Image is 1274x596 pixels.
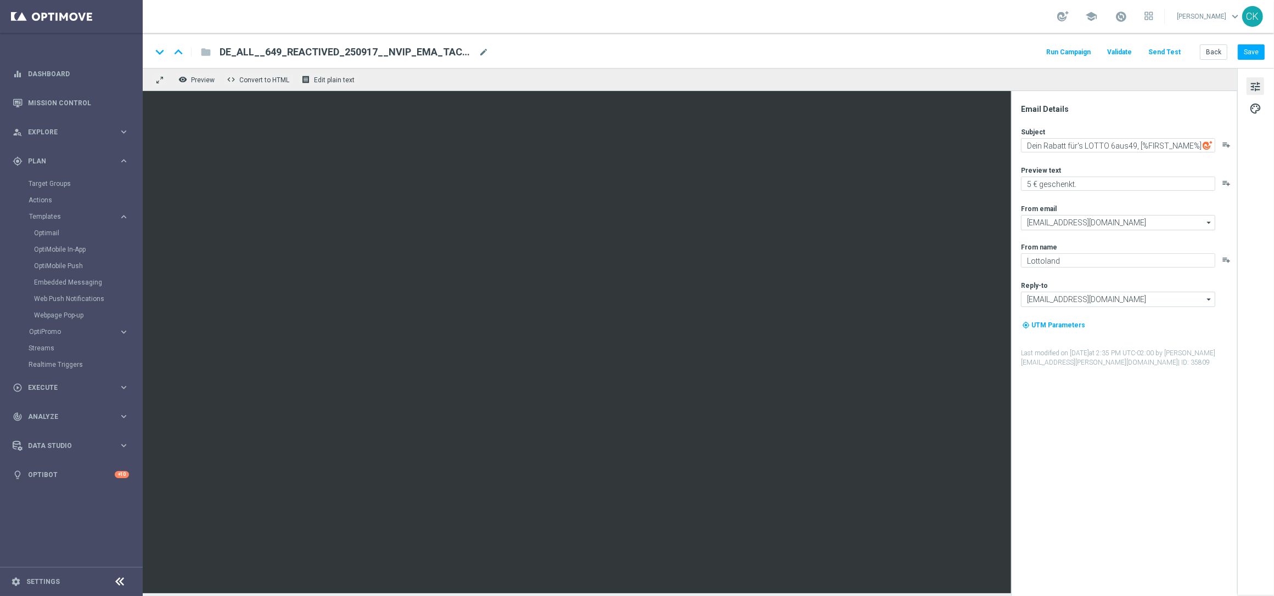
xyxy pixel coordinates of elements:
i: keyboard_arrow_right [119,440,129,451]
a: Target Groups [29,179,114,188]
img: optiGenie.svg [1203,140,1213,150]
div: OptiPromo [29,323,142,340]
i: my_location [1022,321,1030,329]
div: Optibot [13,460,129,489]
a: Embedded Messaging [34,278,114,287]
a: Realtime Triggers [29,360,114,369]
label: Subject [1021,128,1045,137]
a: Optibot [28,460,115,489]
span: Execute [28,384,119,391]
span: UTM Parameters [1031,321,1085,329]
button: Send Test [1147,45,1182,60]
div: OptiMobile Push [34,258,142,274]
a: Web Push Notifications [34,294,114,303]
button: gps_fixed Plan keyboard_arrow_right [12,157,130,166]
span: Preview [191,76,215,84]
div: Dashboard [13,59,129,88]
a: Dashboard [28,59,129,88]
label: From name [1021,243,1057,252]
div: track_changes Analyze keyboard_arrow_right [12,412,130,421]
a: Optimail [34,229,114,237]
i: playlist_add [1222,179,1231,188]
div: Embedded Messaging [34,274,142,291]
div: Email Details [1021,104,1236,114]
i: settings [11,577,21,587]
a: Webpage Pop-up [34,311,114,320]
i: playlist_add [1222,140,1231,149]
i: keyboard_arrow_right [119,212,129,222]
i: keyboard_arrow_up [170,44,187,60]
a: Mission Control [28,88,129,117]
span: tune [1249,80,1261,94]
button: Data Studio keyboard_arrow_right [12,441,130,450]
span: | ID: 35809 [1178,359,1210,366]
label: Preview text [1021,166,1061,175]
div: Realtime Triggers [29,356,142,373]
div: Templates [29,213,119,220]
button: tune [1247,77,1264,95]
label: Last modified on [DATE] at 2:35 PM UTC-02:00 by [PERSON_NAME][EMAIL_ADDRESS][PERSON_NAME][DOMAIN_... [1021,349,1236,367]
div: Templates [29,208,142,323]
button: Templates keyboard_arrow_right [29,212,130,221]
span: Convert to HTML [239,76,289,84]
label: From email [1021,205,1057,213]
button: code Convert to HTML [224,72,294,87]
span: Plan [28,158,119,164]
i: track_changes [13,412,23,422]
label: Reply-to [1021,281,1048,290]
div: Execute [13,383,119,393]
button: Validate [1105,45,1133,60]
span: Validate [1107,48,1132,56]
div: Data Studio [13,441,119,451]
i: remove_red_eye [178,75,187,84]
div: OptiPromo [29,328,119,335]
a: Streams [29,344,114,353]
i: person_search [13,127,23,137]
i: gps_fixed [13,156,23,166]
span: mode_edit [479,47,489,57]
i: equalizer [13,69,23,79]
button: playlist_add [1222,256,1231,264]
div: Mission Control [13,88,129,117]
button: receipt Edit plain text [299,72,360,87]
button: OptiPromo keyboard_arrow_right [29,327,130,336]
button: Back [1200,44,1227,60]
input: Select [1021,292,1215,307]
button: Mission Control [12,99,130,107]
div: Optimail [34,225,142,241]
span: palette [1249,101,1261,116]
span: OptiPromo [29,328,108,335]
span: school [1085,10,1097,22]
span: Data Studio [28,442,119,449]
button: person_search Explore keyboard_arrow_right [12,128,130,137]
i: keyboard_arrow_right [119,127,129,137]
button: Save [1238,44,1265,60]
span: Analyze [28,413,119,420]
button: my_location UTM Parameters [1021,319,1086,331]
a: [PERSON_NAME]keyboard_arrow_down [1176,8,1242,25]
i: play_circle_outline [13,383,23,393]
button: equalizer Dashboard [12,70,130,78]
button: play_circle_outline Execute keyboard_arrow_right [12,383,130,392]
span: code [227,75,235,84]
div: Actions [29,192,142,208]
i: arrow_drop_down [1204,215,1215,230]
div: lightbulb Optibot +10 [12,470,130,479]
input: Select [1021,215,1215,230]
i: keyboard_arrow_right [119,411,129,422]
div: Target Groups [29,175,142,192]
a: Actions [29,196,114,205]
span: Templates [29,213,108,220]
div: Plan [13,156,119,166]
i: arrow_drop_down [1204,292,1215,306]
span: keyboard_arrow_down [1229,10,1241,22]
span: Edit plain text [314,76,355,84]
a: OptiMobile In-App [34,245,114,254]
div: Streams [29,340,142,356]
div: Webpage Pop-up [34,307,142,323]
